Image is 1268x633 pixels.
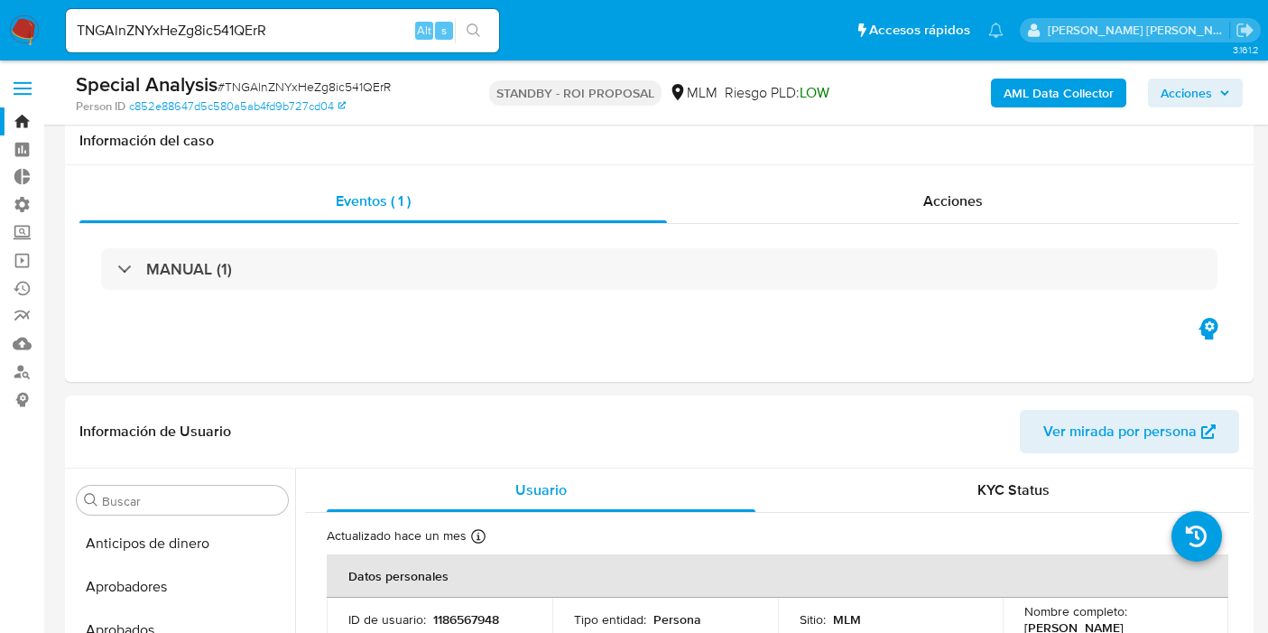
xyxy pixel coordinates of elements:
[515,479,567,500] span: Usuario
[1236,21,1254,40] a: Salir
[327,554,1228,598] th: Datos personales
[869,21,970,40] span: Accesos rápidos
[129,98,346,115] a: c852e88647d5c580a5ab4fd9b727cd04
[574,611,646,628] p: Tipo entidad :
[76,98,125,115] b: Person ID
[69,522,295,565] button: Anticipos de dinero
[653,611,701,628] p: Persona
[66,19,499,42] input: Buscar usuario o caso...
[79,423,231,441] h1: Información de Usuario
[977,479,1050,500] span: KYC Status
[417,22,431,39] span: Alt
[218,78,391,96] span: # TNGAlnZNYxHeZg8ic541QErR
[455,18,492,43] button: search-icon
[1020,410,1239,453] button: Ver mirada por persona
[69,565,295,609] button: Aprobadores
[489,80,662,106] p: STANDBY - ROI PROPOSAL
[725,83,829,103] span: Riesgo PLD:
[441,22,447,39] span: s
[1024,603,1127,619] p: Nombre completo :
[923,191,983,211] span: Acciones
[146,259,232,279] h3: MANUAL (1)
[84,493,98,507] button: Buscar
[669,83,717,103] div: MLM
[327,527,467,545] p: Actualizado hace un mes
[433,611,499,628] p: 1186567948
[1148,79,1243,107] button: Acciones
[1043,410,1197,453] span: Ver mirada por persona
[988,23,1004,38] a: Notificaciones
[991,79,1126,107] button: AML Data Collector
[348,611,426,628] p: ID de usuario :
[1004,79,1114,107] b: AML Data Collector
[102,493,281,509] input: Buscar
[1161,79,1212,107] span: Acciones
[76,70,218,98] b: Special Analysis
[336,191,411,211] span: Eventos ( 1 )
[79,132,1239,150] h1: Información del caso
[1048,22,1230,39] p: carlos.obholz@mercadolibre.com
[101,248,1217,290] div: MANUAL (1)
[800,82,829,103] span: LOW
[800,611,826,628] p: Sitio :
[833,611,861,628] p: MLM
